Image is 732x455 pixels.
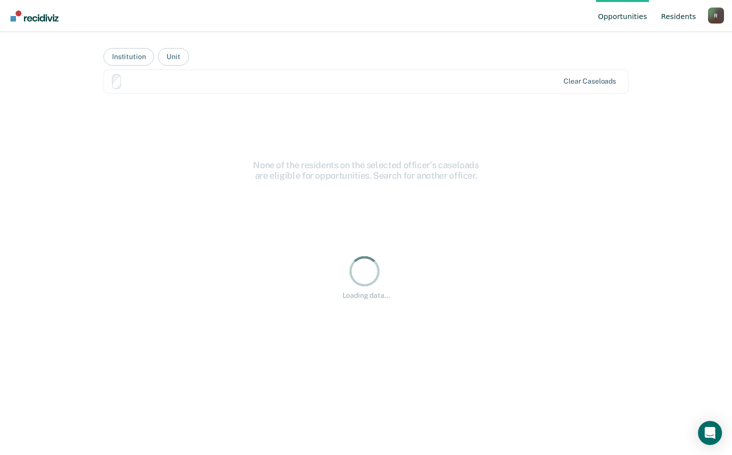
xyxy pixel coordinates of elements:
[10,11,58,22] img: Recidiviz
[708,8,724,24] div: R
[342,291,390,300] div: Loading data...
[708,8,724,24] button: Profile dropdown button
[103,48,154,66] button: Institution
[698,421,722,445] div: Open Intercom Messenger
[563,77,616,86] div: Clear caseloads
[158,48,188,66] button: Unit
